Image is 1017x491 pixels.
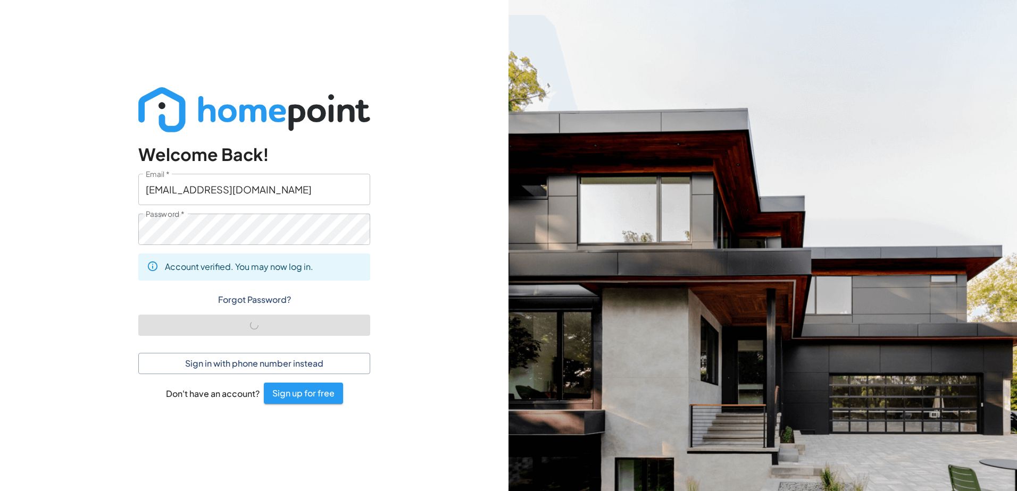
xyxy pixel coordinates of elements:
[146,209,185,219] label: Password
[146,169,169,180] label: Email
[138,174,370,205] input: hi@example.com
[138,87,370,132] img: Logo
[165,257,313,277] div: Account verified. You may now log in.
[138,353,370,374] button: Sign in with phone number instead
[264,383,343,404] button: Sign up for free
[138,144,370,165] h4: Welcome Back!
[138,289,370,310] button: Forgot Password?
[166,387,260,400] h6: Don't have an account?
